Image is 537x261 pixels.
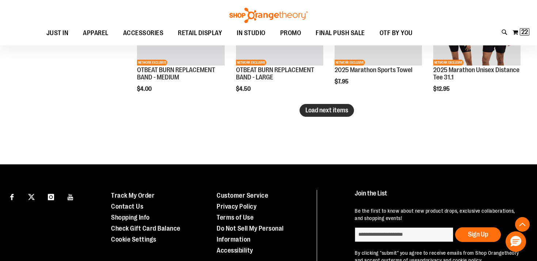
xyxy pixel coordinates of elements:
a: 2025 Marathon Unisex Distance Tee 31.1 [433,66,519,81]
button: Load next items [300,104,354,117]
a: Track My Order [111,192,155,199]
p: Be the first to know about new product drops, exclusive collaborations, and shopping events! [355,207,523,222]
span: $4.00 [137,86,153,92]
span: $7.95 [335,78,350,85]
span: Sign Up [468,231,488,238]
span: NETWORK EXCLUSIVE [236,60,266,66]
a: Visit our Facebook page [5,190,18,203]
span: ACCESSORIES [123,25,164,41]
span: 22 [521,28,528,36]
a: Customer Service [217,192,268,199]
a: ACCESSORIES [116,25,171,42]
span: JUST IN [46,25,69,41]
a: Shopping Info [111,214,150,221]
img: Shop Orangetheory [228,8,309,23]
a: OTBEAT BURN REPLACEMENT BAND - MEDIUM [137,66,215,81]
a: Accessibility [217,247,253,254]
h4: Join the List [355,190,523,204]
span: FINAL PUSH SALE [316,25,365,41]
a: JUST IN [39,25,76,42]
span: $12.95 [433,86,451,92]
a: OTF BY YOU [372,25,420,42]
a: OTBEAT BURN REPLACEMENT BAND - LARGE [236,66,314,81]
span: Load next items [305,107,348,114]
a: Contact Us [111,203,143,210]
span: NETWORK EXCLUSIVE [433,60,464,66]
a: Check Gift Card Balance [111,225,180,232]
a: APPAREL [76,25,116,42]
a: Visit our Youtube page [64,190,77,203]
a: IN STUDIO [229,25,273,41]
a: Do Not Sell My Personal Information [217,225,284,243]
input: enter email [355,227,453,242]
a: Visit our X page [25,190,38,203]
button: Sign Up [455,227,501,242]
span: PROMO [280,25,301,41]
a: PROMO [273,25,309,42]
span: $4.50 [236,86,252,92]
span: RETAIL DISPLAY [178,25,222,41]
a: Visit our Instagram page [45,190,57,203]
button: Back To Top [515,217,530,232]
span: NETWORK EXCLUSIVE [335,60,365,66]
button: Hello, have a question? Let’s chat. [506,231,526,252]
a: Cookie Settings [111,236,156,243]
a: 2025 Marathon Sports Towel [335,66,412,74]
span: APPAREL [83,25,108,41]
a: FINAL PUSH SALE [308,25,372,42]
span: OTF BY YOU [380,25,413,41]
span: NETWORK EXCLUSIVE [137,60,167,66]
img: Twitter [28,194,35,200]
a: RETAIL DISPLAY [171,25,229,42]
a: Terms of Use [217,214,254,221]
span: IN STUDIO [237,25,266,41]
a: Privacy Policy [217,203,256,210]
